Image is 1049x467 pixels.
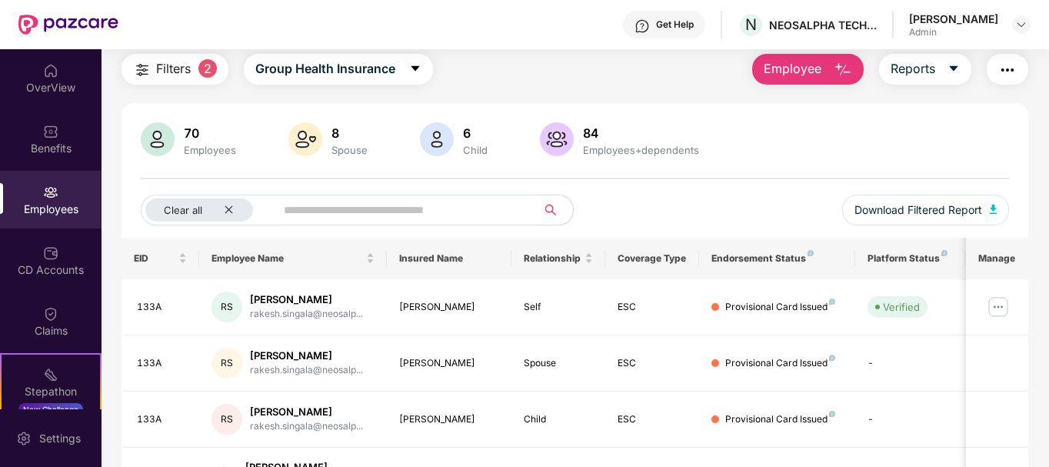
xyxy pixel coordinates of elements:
[164,204,202,216] span: Clear all
[250,307,363,322] div: rakesh.singala@neosalp...
[43,306,58,322] img: svg+xml;base64,PHN2ZyBpZD0iQ2xhaW0iIHhtbG5zPSJodHRwOi8vd3d3LnczLm9yZy8yMDAwL3N2ZyIgd2lkdGg9IjIwIi...
[387,238,512,279] th: Insured Name
[829,411,835,417] img: svg+xml;base64,PHN2ZyB4bWxucz0iaHR0cDovL3d3dy53My5vcmcvMjAwMC9zdmciIHdpZHRoPSI4IiBoZWlnaHQ9IjgiIH...
[288,122,322,156] img: svg+xml;base64,PHN2ZyB4bWxucz0iaHR0cDovL3d3dy53My5vcmcvMjAwMC9zdmciIHhtbG5zOnhsaW5rPSJodHRwOi8vd3...
[540,122,574,156] img: svg+xml;base64,PHN2ZyB4bWxucz0iaHR0cDovL3d3dy53My5vcmcvMjAwMC9zdmciIHhtbG5zOnhsaW5rPSJodHRwOi8vd3...
[986,295,1011,319] img: manageButton
[711,252,843,265] div: Endorsement Status
[868,252,952,265] div: Platform Status
[250,292,363,307] div: [PERSON_NAME]
[580,144,702,156] div: Employees+dependents
[133,61,152,79] img: svg+xml;base64,PHN2ZyB4bWxucz0iaHR0cDovL3d3dy53My5vcmcvMjAwMC9zdmciIHdpZHRoPSIyNCIgaGVpZ2h0PSIyNC...
[181,144,239,156] div: Employees
[618,412,687,427] div: ESC
[941,250,947,256] img: svg+xml;base64,PHN2ZyB4bWxucz0iaHR0cDovL3d3dy53My5vcmcvMjAwMC9zdmciIHdpZHRoPSI4IiBoZWlnaHQ9IjgiIH...
[605,238,699,279] th: Coverage Type
[43,367,58,382] img: svg+xml;base64,PHN2ZyB4bWxucz0iaHR0cDovL3d3dy53My5vcmcvMjAwMC9zdmciIHdpZHRoPSIyMSIgaGVpZ2h0PSIyMC...
[399,412,500,427] div: [PERSON_NAME]
[1015,18,1027,31] img: svg+xml;base64,PHN2ZyBpZD0iRHJvcGRvd24tMzJ4MzIiIHhtbG5zPSJodHRwOi8vd3d3LnczLm9yZy8yMDAwL3N2ZyIgd2...
[725,356,835,371] div: Provisional Card Issued
[842,195,1010,225] button: Download Filtered Report
[990,205,997,214] img: svg+xml;base64,PHN2ZyB4bWxucz0iaHR0cDovL3d3dy53My5vcmcvMjAwMC9zdmciIHhtbG5zOnhsaW5rPSJodHRwOi8vd3...
[891,59,935,78] span: Reports
[43,124,58,139] img: svg+xml;base64,PHN2ZyBpZD0iQmVuZWZpdHMiIHhtbG5zPSJodHRwOi8vd3d3LnczLm9yZy8yMDAwL3N2ZyIgd2lkdGg9Ij...
[141,195,281,225] button: Clear allclose
[535,195,574,225] button: search
[141,122,175,156] img: svg+xml;base64,PHN2ZyB4bWxucz0iaHR0cDovL3d3dy53My5vcmcvMjAwMC9zdmciIHhtbG5zOnhsaW5rPSJodHRwOi8vd3...
[224,205,234,215] span: close
[524,252,581,265] span: Relationship
[725,300,835,315] div: Provisional Card Issued
[16,431,32,446] img: svg+xml;base64,PHN2ZyBpZD0iU2V0dGluZy0yMHgyMCIgeG1sbnM9Imh0dHA6Ly93d3cudzMub3JnLzIwMDAvc3ZnIiB3aW...
[43,63,58,78] img: svg+xml;base64,PHN2ZyBpZD0iSG9tZSIgeG1sbnM9Imh0dHA6Ly93d3cudzMub3JnLzIwMDAvc3ZnIiB3aWR0aD0iMjAiIG...
[855,335,964,392] td: -
[250,349,363,363] div: [PERSON_NAME]
[250,363,363,378] div: rakesh.singala@neosalp...
[769,18,877,32] div: NEOSALPHA TECHNOLOGIES [GEOGRAPHIC_DATA]
[198,59,217,78] span: 2
[854,202,982,218] span: Download Filtered Report
[745,15,757,34] span: N
[524,300,593,315] div: Self
[250,405,363,419] div: [PERSON_NAME]
[211,348,242,379] div: RS
[580,125,702,141] div: 84
[399,300,500,315] div: [PERSON_NAME]
[137,300,188,315] div: 133A
[244,54,433,85] button: Group Health Insurancecaret-down
[156,59,191,78] span: Filters
[181,125,239,141] div: 70
[524,412,593,427] div: Child
[2,384,100,399] div: Stepathon
[250,419,363,434] div: rakesh.singala@neosalp...
[829,355,835,361] img: svg+xml;base64,PHN2ZyB4bWxucz0iaHR0cDovL3d3dy53My5vcmcvMjAwMC9zdmciIHdpZHRoPSI4IiBoZWlnaHQ9IjgiIH...
[855,392,964,448] td: -
[328,125,371,141] div: 8
[211,252,363,265] span: Employee Name
[211,404,242,435] div: RS
[829,299,835,305] img: svg+xml;base64,PHN2ZyB4bWxucz0iaHR0cDovL3d3dy53My5vcmcvMjAwMC9zdmciIHdpZHRoPSI4IiBoZWlnaHQ9IjgiIH...
[618,356,687,371] div: ESC
[535,204,565,216] span: search
[460,144,491,156] div: Child
[409,62,421,76] span: caret-down
[511,238,605,279] th: Relationship
[909,26,998,38] div: Admin
[18,403,83,415] div: New Challenge
[399,356,500,371] div: [PERSON_NAME]
[134,252,176,265] span: EID
[634,18,650,34] img: svg+xml;base64,PHN2ZyBpZD0iSGVscC0zMngzMiIgeG1sbnM9Imh0dHA6Ly93d3cudzMub3JnLzIwMDAvc3ZnIiB3aWR0aD...
[909,12,998,26] div: [PERSON_NAME]
[122,54,228,85] button: Filters2
[18,15,118,35] img: New Pazcare Logo
[137,412,188,427] div: 133A
[122,238,200,279] th: EID
[460,125,491,141] div: 6
[998,61,1017,79] img: svg+xml;base64,PHN2ZyB4bWxucz0iaHR0cDovL3d3dy53My5vcmcvMjAwMC9zdmciIHdpZHRoPSIyNCIgaGVpZ2h0PSIyNC...
[808,250,814,256] img: svg+xml;base64,PHN2ZyB4bWxucz0iaHR0cDovL3d3dy53My5vcmcvMjAwMC9zdmciIHdpZHRoPSI4IiBoZWlnaHQ9IjgiIH...
[883,299,920,315] div: Verified
[752,54,864,85] button: Employee
[35,431,85,446] div: Settings
[199,238,387,279] th: Employee Name
[966,238,1028,279] th: Manage
[43,245,58,261] img: svg+xml;base64,PHN2ZyBpZD0iQ0RfQWNjb3VudHMiIGRhdGEtbmFtZT0iQ0QgQWNjb3VudHMiIHhtbG5zPSJodHRwOi8vd3...
[328,144,371,156] div: Spouse
[524,356,593,371] div: Spouse
[137,356,188,371] div: 133A
[420,122,454,156] img: svg+xml;base64,PHN2ZyB4bWxucz0iaHR0cDovL3d3dy53My5vcmcvMjAwMC9zdmciIHhtbG5zOnhsaW5rPSJodHRwOi8vd3...
[764,59,821,78] span: Employee
[618,300,687,315] div: ESC
[656,18,694,31] div: Get Help
[255,59,395,78] span: Group Health Insurance
[879,54,971,85] button: Reportscaret-down
[43,185,58,200] img: svg+xml;base64,PHN2ZyBpZD0iRW1wbG95ZWVzIiB4bWxucz0iaHR0cDovL3d3dy53My5vcmcvMjAwMC9zdmciIHdpZHRoPS...
[725,412,835,427] div: Provisional Card Issued
[834,61,852,79] img: svg+xml;base64,PHN2ZyB4bWxucz0iaHR0cDovL3d3dy53My5vcmcvMjAwMC9zdmciIHhtbG5zOnhsaW5rPSJodHRwOi8vd3...
[211,292,242,322] div: RS
[947,62,960,76] span: caret-down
